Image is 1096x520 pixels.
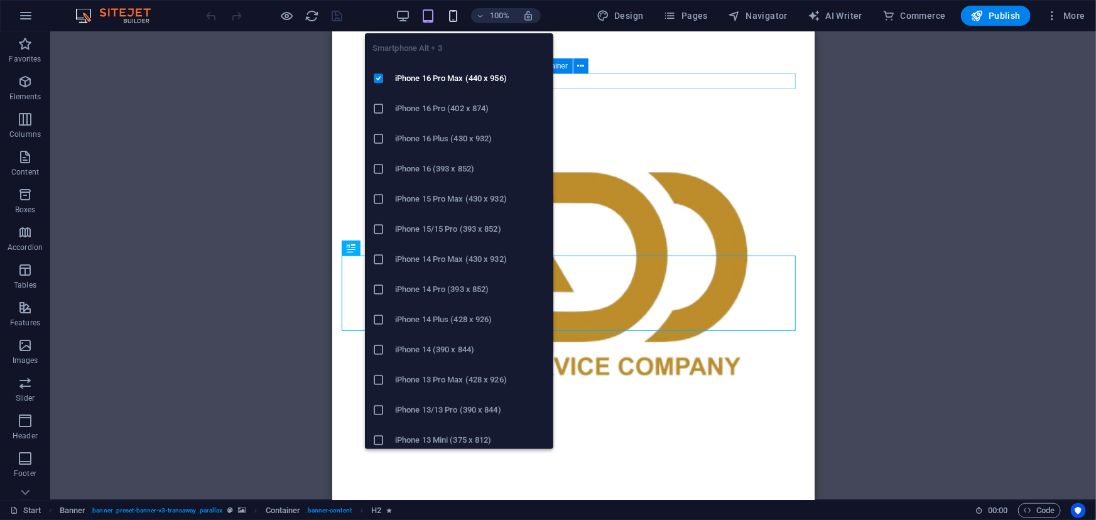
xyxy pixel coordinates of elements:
span: Publish [971,9,1021,22]
span: AI Writer [808,9,862,22]
button: 100% [471,8,516,23]
h6: iPhone 15 Pro Max (430 x 932) [395,192,546,207]
div: Design (Ctrl+Alt+Y) [592,6,649,26]
button: Usercentrics [1071,503,1086,518]
h6: iPhone 14 (390 x 844) [395,342,546,357]
p: Images [13,355,38,366]
i: Element contains an animation [386,507,392,514]
p: Content [11,167,39,177]
span: Click to select. Double-click to edit [371,503,381,518]
h6: iPhone 14 Plus (428 x 926) [395,312,546,327]
span: Code [1024,503,1055,518]
p: Elements [9,92,41,102]
h6: iPhone 16 Pro Max (440 x 956) [395,71,546,86]
h6: Session time [975,503,1008,518]
h6: 100% [490,8,510,23]
button: More [1041,6,1090,26]
span: Navigator [728,9,788,22]
button: reload [305,8,320,23]
span: Click to select. Double-click to edit [60,503,86,518]
span: 00 00 [988,503,1007,518]
button: Pages [659,6,713,26]
button: Design [592,6,649,26]
span: Design [597,9,644,22]
h6: iPhone 16 (393 x 852) [395,161,546,176]
button: Commerce [877,6,951,26]
img: Editor Logo [72,8,166,23]
p: Accordion [8,242,43,252]
nav: breadcrumb [60,503,393,518]
h6: iPhone 14 Pro Max (430 x 932) [395,252,546,267]
span: . banner .preset-banner-v3-transaway .parallax [90,503,222,518]
i: This element is a customizable preset [227,507,233,514]
p: Features [10,318,40,328]
p: Tables [14,280,36,290]
p: Favorites [9,54,41,64]
h6: iPhone 13 Mini (375 x 812) [395,433,546,448]
p: Slider [16,393,35,403]
a: Click to cancel selection. Double-click to open Pages [10,503,41,518]
i: Reload page [305,9,320,23]
span: : [997,506,999,515]
button: Publish [961,6,1031,26]
h6: iPhone 15/15 Pro (393 x 852) [395,222,546,237]
button: Click here to leave preview mode and continue editing [279,8,295,23]
p: Header [13,431,38,441]
button: AI Writer [803,6,867,26]
h6: iPhone 16 Plus (430 x 932) [395,131,546,146]
span: . banner-content [306,503,352,518]
span: Click to select. Double-click to edit [266,503,301,518]
span: More [1046,9,1085,22]
p: Boxes [15,205,36,215]
button: Navigator [723,6,793,26]
p: Columns [9,129,41,139]
span: Pages [664,9,708,22]
h6: iPhone 16 Pro (402 x 874) [395,101,546,116]
h6: iPhone 13 Pro Max (428 x 926) [395,372,546,387]
button: Code [1018,503,1061,518]
p: Footer [14,469,36,479]
span: Commerce [882,9,946,22]
i: This element contains a background [239,507,246,514]
h6: iPhone 13/13 Pro (390 x 844) [395,403,546,418]
h6: iPhone 14 Pro (393 x 852) [395,282,546,297]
